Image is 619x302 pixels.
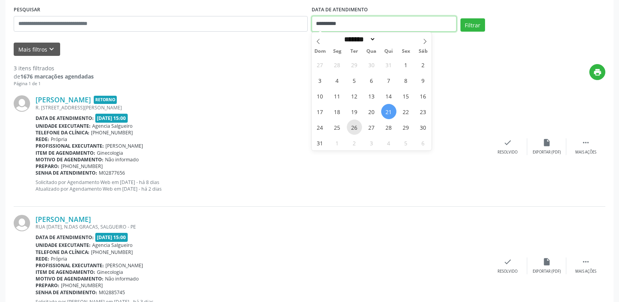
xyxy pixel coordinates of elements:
span: [PHONE_NUMBER] [61,282,103,289]
b: Data de atendimento: [36,115,94,122]
span: Agosto 19, 2025 [347,104,362,119]
span: Agosto 21, 2025 [381,104,396,119]
label: PESQUISAR [14,4,40,16]
span: Agosto 9, 2025 [416,73,431,88]
span: Sex [397,49,414,54]
span: Agosto 28, 2025 [381,120,396,135]
span: Agosto 3, 2025 [312,73,328,88]
b: Item de agendamento: [36,150,95,156]
span: Ter [346,49,363,54]
span: Agosto 14, 2025 [381,88,396,104]
b: Rede: [36,136,49,143]
span: Agosto 25, 2025 [330,120,345,135]
span: [DATE] 15:00 [95,233,128,242]
span: Agosto 26, 2025 [347,120,362,135]
span: Sáb [414,49,432,54]
p: Solicitado por Agendamento Web em [DATE] - há 8 dias Atualizado por Agendamento Web em [DATE] - h... [36,179,488,192]
span: Agosto 7, 2025 [381,73,396,88]
span: Setembro 1, 2025 [330,135,345,150]
button: Mais filtroskeyboard_arrow_down [14,43,60,56]
span: Setembro 2, 2025 [347,135,362,150]
span: Setembro 6, 2025 [416,135,431,150]
span: Agosto 1, 2025 [398,57,414,72]
span: Agosto 6, 2025 [364,73,379,88]
input: Year [376,35,401,43]
strong: 1676 marcações agendadas [20,73,94,80]
span: [PERSON_NAME] [105,262,143,269]
i: keyboard_arrow_down [47,45,56,54]
span: [PHONE_NUMBER] [91,129,133,136]
span: Agosto 12, 2025 [347,88,362,104]
b: Unidade executante: [36,242,91,248]
b: Item de agendamento: [36,269,95,275]
i:  [582,257,590,266]
div: Exportar (PDF) [533,150,561,155]
b: Telefone da clínica: [36,249,89,256]
span: M02877656 [99,170,125,176]
span: Retorno [94,96,117,104]
label: DATA DE ATENDIMENTO [312,4,368,16]
span: M02885745 [99,289,125,296]
i: insert_drive_file [542,257,551,266]
div: Resolvido [498,269,517,274]
b: Senha de atendimento: [36,170,97,176]
div: Mais ações [575,269,596,274]
span: [PERSON_NAME] [105,143,143,149]
span: Julho 28, 2025 [330,57,345,72]
span: Agosto 24, 2025 [312,120,328,135]
span: Agosto 17, 2025 [312,104,328,119]
span: Agosto 30, 2025 [416,120,431,135]
b: Data de atendimento: [36,234,94,241]
span: [DATE] 15:00 [95,114,128,123]
span: Agosto 22, 2025 [398,104,414,119]
span: Não informado [105,156,139,163]
span: Agosto 31, 2025 [312,135,328,150]
span: Agencia Salgueiro [92,123,132,129]
span: Própria [51,136,67,143]
b: Preparo: [36,163,59,170]
div: R. [STREET_ADDRESS][PERSON_NAME] [36,104,488,111]
span: Agosto 10, 2025 [312,88,328,104]
span: [PHONE_NUMBER] [91,249,133,256]
div: Página 1 de 1 [14,80,94,87]
div: 3 itens filtrados [14,64,94,72]
b: Unidade executante: [36,123,91,129]
span: Qua [363,49,380,54]
span: Seg [328,49,346,54]
a: [PERSON_NAME] [36,215,91,223]
span: Própria [51,256,67,262]
i: print [593,68,602,77]
button: Filtrar [460,18,485,32]
i: check [503,257,512,266]
i: check [503,138,512,147]
span: Ginecologia [97,269,123,275]
b: Profissional executante: [36,143,104,149]
b: Telefone da clínica: [36,129,89,136]
span: Agosto 5, 2025 [347,73,362,88]
b: Senha de atendimento: [36,289,97,296]
span: Dom [312,49,329,54]
b: Motivo de agendamento: [36,275,103,282]
span: Qui [380,49,397,54]
select: Month [342,35,376,43]
span: Agosto 4, 2025 [330,73,345,88]
span: Agencia Salgueiro [92,242,132,248]
b: Motivo de agendamento: [36,156,103,163]
span: [PHONE_NUMBER] [61,163,103,170]
span: Agosto 15, 2025 [398,88,414,104]
div: de [14,72,94,80]
span: Julho 27, 2025 [312,57,328,72]
i: insert_drive_file [542,138,551,147]
span: Setembro 3, 2025 [364,135,379,150]
span: Agosto 16, 2025 [416,88,431,104]
span: Agosto 20, 2025 [364,104,379,119]
span: Julho 29, 2025 [347,57,362,72]
div: RUA [DATE], N.DAS GRACAS, SALGUEIRO - PE [36,223,488,230]
span: Agosto 29, 2025 [398,120,414,135]
span: Julho 31, 2025 [381,57,396,72]
img: img [14,215,30,231]
div: Resolvido [498,150,517,155]
span: Não informado [105,275,139,282]
b: Preparo: [36,282,59,289]
i:  [582,138,590,147]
